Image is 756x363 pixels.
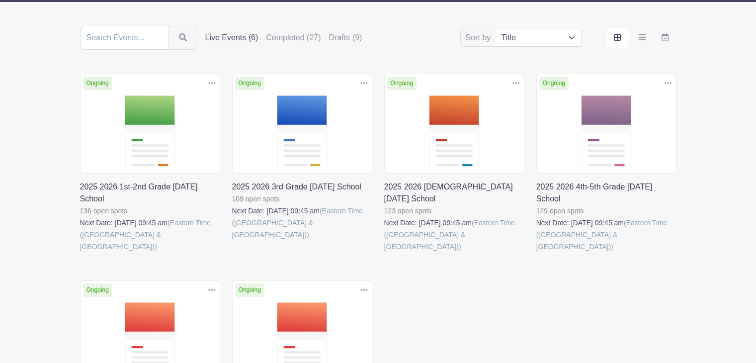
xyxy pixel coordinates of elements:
[80,26,169,50] input: Search Events...
[205,32,258,44] label: Live Events (6)
[466,32,494,44] label: Sort by
[329,32,362,44] label: Drafts (9)
[266,32,321,44] label: Completed (27)
[606,28,676,48] div: order and view
[205,32,362,44] div: filters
